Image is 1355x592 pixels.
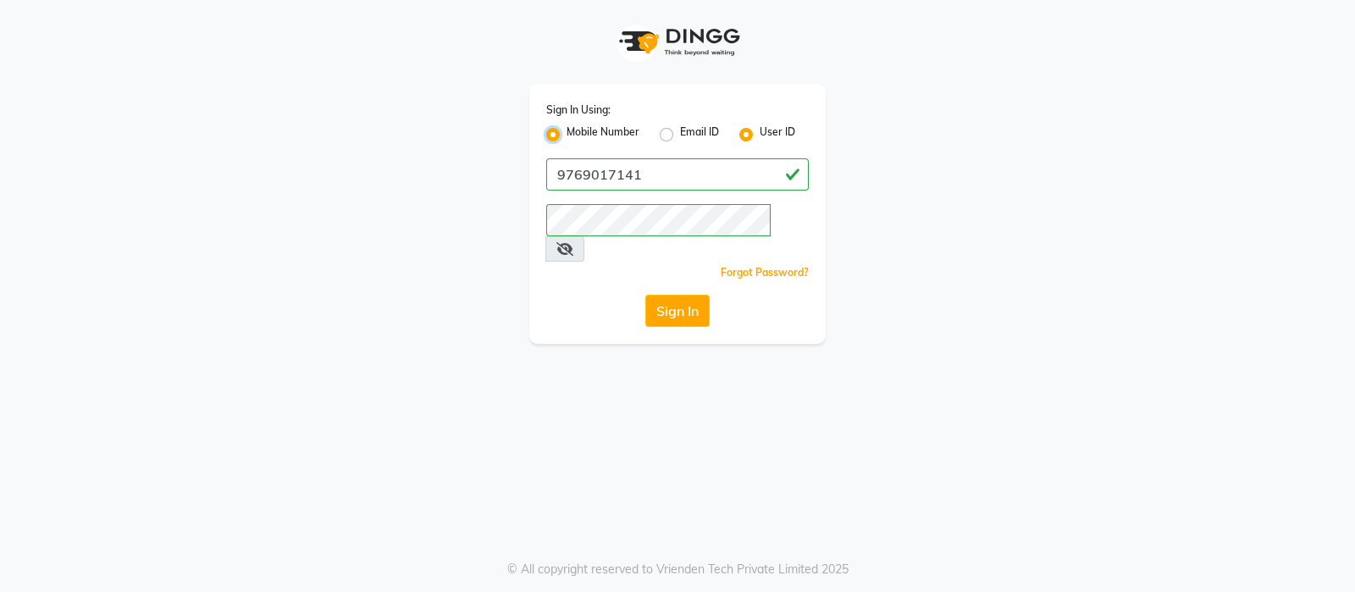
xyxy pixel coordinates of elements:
[546,204,771,236] input: Username
[645,295,710,327] button: Sign In
[610,17,745,67] img: logo1.svg
[760,124,795,145] label: User ID
[680,124,719,145] label: Email ID
[567,124,639,145] label: Mobile Number
[721,266,809,279] a: Forgot Password?
[546,102,611,118] label: Sign In Using:
[546,158,809,191] input: Username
